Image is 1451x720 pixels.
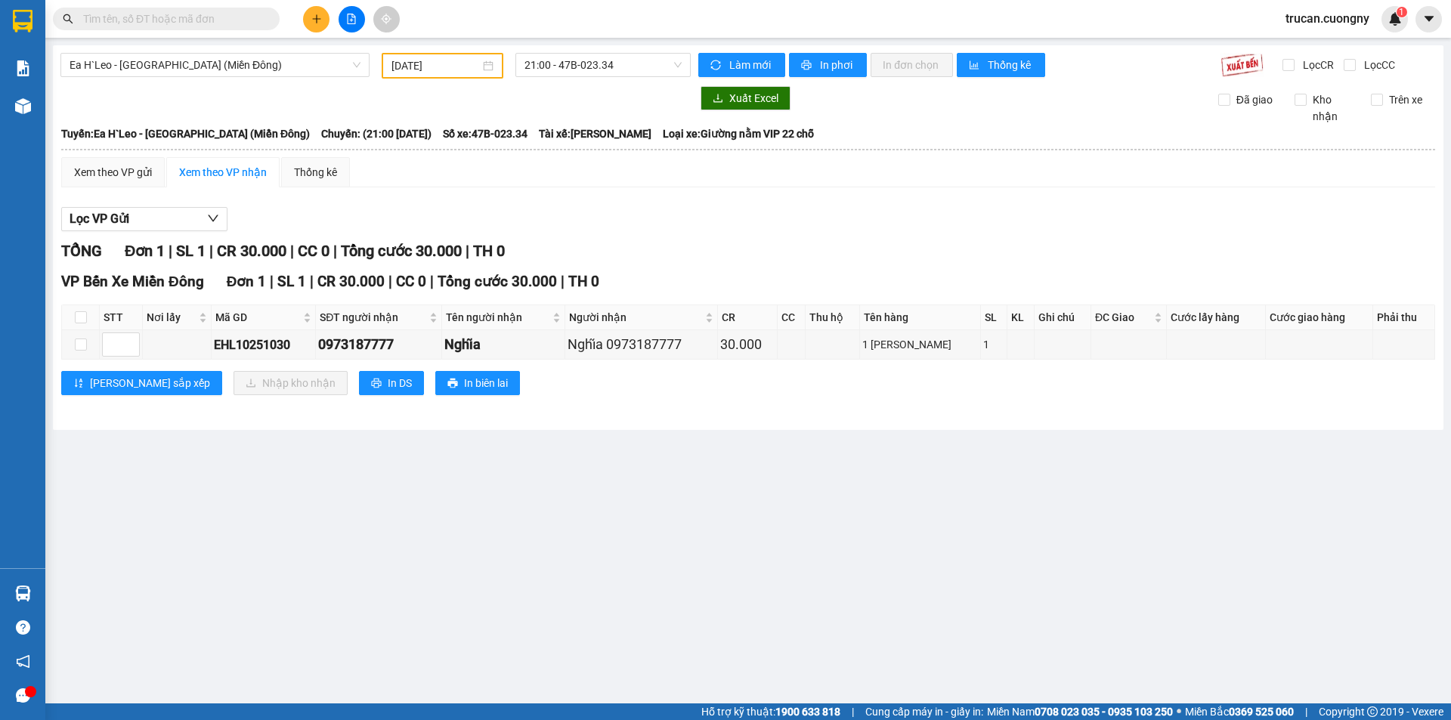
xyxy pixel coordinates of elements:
strong: 0708 023 035 - 0935 103 250 [1035,706,1173,718]
span: Kho nhận [1307,91,1360,125]
span: Mã GD [215,309,300,326]
button: In đơn chọn [871,53,953,77]
span: copyright [1367,706,1378,717]
span: Số xe: 47B-023.34 [443,125,527,142]
img: warehouse-icon [15,98,31,114]
span: Tài xế: [PERSON_NAME] [539,125,651,142]
span: | [290,242,294,260]
img: logo-vxr [13,10,32,32]
th: Cước lấy hàng [1167,305,1266,330]
div: Xem theo VP nhận [179,164,267,181]
img: solution-icon [15,60,31,76]
span: bar-chart [969,60,982,72]
span: Chuyến: (21:00 [DATE]) [321,125,432,142]
button: downloadNhập kho nhận [234,371,348,395]
span: Đã giao [1230,91,1279,108]
div: 1 [PERSON_NAME] [862,336,978,353]
span: | [310,273,314,290]
b: Tuyến: Ea H`Leo - [GEOGRAPHIC_DATA] (Miền Đông) [61,128,310,140]
span: Miền Bắc [1185,703,1294,720]
span: | [333,242,337,260]
span: | [561,273,565,290]
span: plus [311,14,322,24]
span: ĐC Giao [1095,309,1151,326]
span: TH 0 [473,242,505,260]
th: Cước giao hàng [1266,305,1373,330]
sup: 1 [1397,7,1407,17]
span: | [852,703,854,720]
span: down [207,212,219,224]
div: Nghĩa [444,334,562,355]
strong: 0369 525 060 [1229,706,1294,718]
span: TỔNG [61,242,102,260]
button: printerIn DS [359,371,424,395]
th: KL [1007,305,1035,330]
span: message [16,688,30,703]
div: Xem theo VP gửi [74,164,152,181]
span: sort-ascending [73,378,84,390]
span: Xuất Excel [729,90,778,107]
span: In DS [388,375,412,391]
span: | [388,273,392,290]
span: search [63,14,73,24]
span: Tên người nhận [446,309,549,326]
input: 14/10/2025 [391,57,480,74]
span: Làm mới [729,57,773,73]
span: Đơn 1 [125,242,165,260]
span: Hỗ trợ kỹ thuật: [701,703,840,720]
span: | [209,242,213,260]
span: | [466,242,469,260]
span: sync [710,60,723,72]
button: file-add [339,6,365,32]
span: Loại xe: Giường nằm VIP 22 chỗ [663,125,814,142]
span: CR 30.000 [317,273,385,290]
span: CC 0 [298,242,329,260]
div: EHL10251030 [214,335,313,354]
span: Nơi lấy [147,309,196,326]
button: syncLàm mới [698,53,785,77]
span: download [713,93,723,105]
button: printerIn phơi [789,53,867,77]
span: | [270,273,274,290]
button: sort-ascending[PERSON_NAME] sắp xếp [61,371,222,395]
div: 0973187777 [318,334,439,355]
img: 9k= [1221,53,1264,77]
th: CR [718,305,778,330]
span: aim [381,14,391,24]
span: Tổng cước 30.000 [341,242,462,260]
td: Nghĩa [442,330,565,360]
span: In phơi [820,57,855,73]
span: printer [371,378,382,390]
span: printer [801,60,814,72]
span: Tổng cước 30.000 [438,273,557,290]
span: Miền Nam [987,703,1173,720]
button: caret-down [1415,6,1442,32]
td: EHL10251030 [212,330,316,360]
span: caret-down [1422,12,1436,26]
td: 0973187777 [316,330,442,360]
th: Thu hộ [806,305,860,330]
span: CC 0 [396,273,426,290]
div: 1 [983,336,1004,353]
button: aim [373,6,400,32]
th: SL [981,305,1007,330]
img: warehouse-icon [15,586,31,601]
div: Thống kê [294,164,337,181]
span: TH 0 [568,273,599,290]
button: Lọc VP Gửi [61,207,227,231]
span: In biên lai [464,375,508,391]
span: notification [16,654,30,669]
div: Nghĩa 0973187777 [568,334,715,355]
button: plus [303,6,329,32]
span: Trên xe [1383,91,1428,108]
span: | [430,273,434,290]
div: 30.000 [720,334,775,355]
span: Lọc CC [1358,57,1397,73]
span: Ea H`Leo - Sài Gòn (Miền Đông) [70,54,360,76]
span: Lọc VP Gửi [70,209,129,228]
span: SĐT người nhận [320,309,426,326]
span: [PERSON_NAME] sắp xếp [90,375,210,391]
span: trucan.cuongny [1273,9,1381,28]
span: SL 1 [176,242,206,260]
button: printerIn biên lai [435,371,520,395]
